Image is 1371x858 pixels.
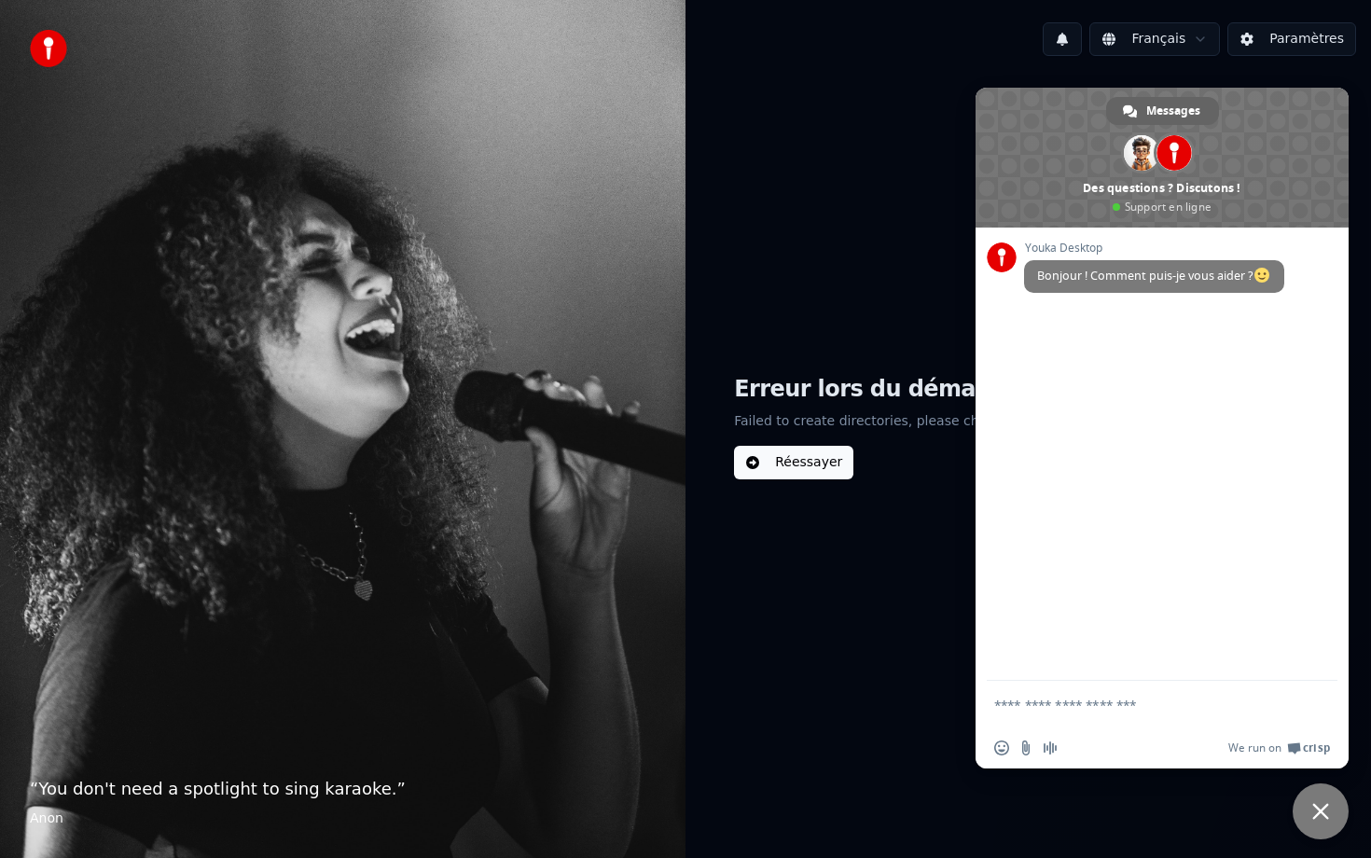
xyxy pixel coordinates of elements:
[1228,740,1330,755] a: We run onCrisp
[1293,783,1349,839] div: Fermer le chat
[1037,268,1271,284] span: Bonjour ! Comment puis-je vous aider ?
[1043,740,1058,755] span: Message audio
[30,776,656,802] p: “ You don't need a spotlight to sing karaoke. ”
[734,446,853,479] button: Réessayer
[1146,97,1200,125] span: Messages
[1018,740,1033,755] span: Envoyer un fichier
[994,697,1289,713] textarea: Entrez votre message...
[30,810,656,828] footer: Anon
[1024,242,1284,255] span: Youka Desktop
[1227,22,1356,56] button: Paramètres
[30,30,67,67] img: youka
[1228,740,1281,755] span: We run on
[734,405,1323,438] p: Failed to create directories, please change the library folder or run Youka as administrator
[734,375,1323,405] h1: Erreur lors du démarrage de [PERSON_NAME]
[1106,97,1219,125] div: Messages
[994,740,1009,755] span: Insérer un emoji
[1303,740,1330,755] span: Crisp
